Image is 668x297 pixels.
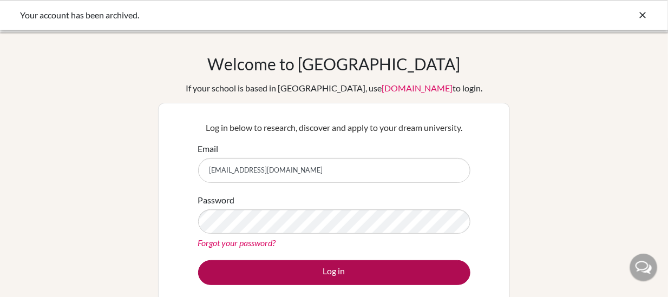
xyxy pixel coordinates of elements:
button: Log in [198,260,470,285]
h1: Welcome to [GEOGRAPHIC_DATA] [208,54,461,74]
p: Log in below to research, discover and apply to your dream university. [198,121,470,134]
a: Forgot your password? [198,237,276,248]
span: Help [24,8,47,17]
label: Email [198,142,219,155]
div: If your school is based in [GEOGRAPHIC_DATA], use to login. [186,82,482,95]
a: [DOMAIN_NAME] [382,83,453,93]
div: Your account has been archived. [20,9,486,22]
label: Password [198,194,235,207]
